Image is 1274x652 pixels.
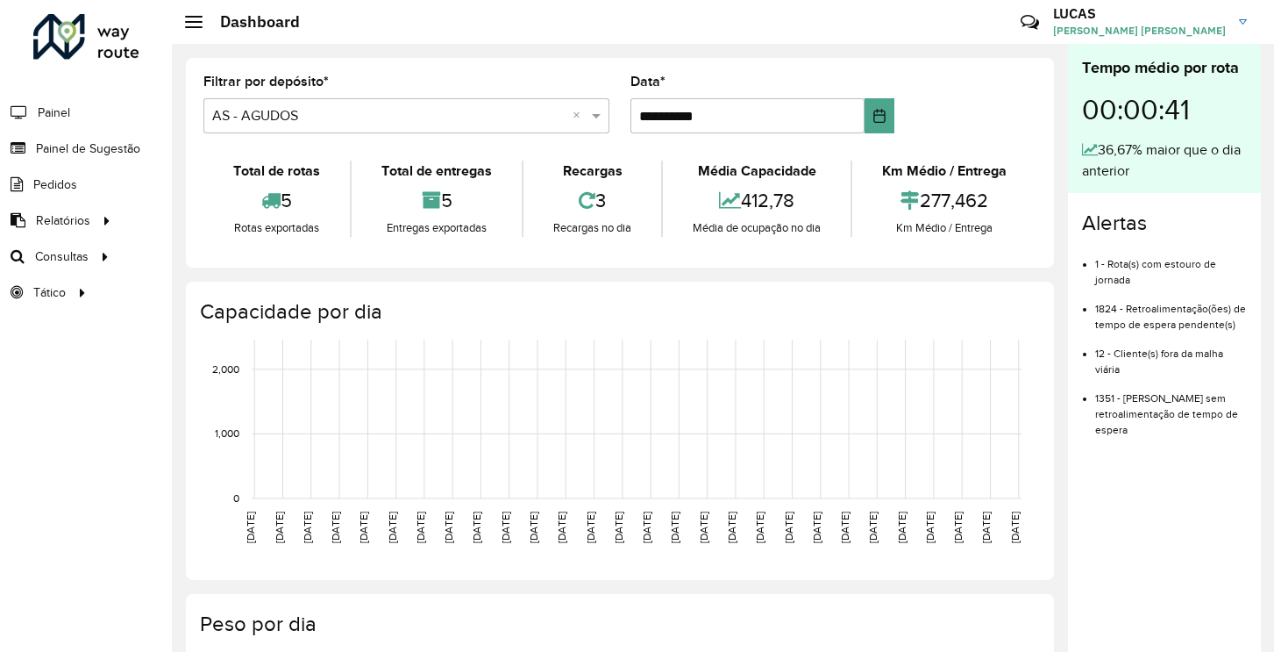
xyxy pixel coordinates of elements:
text: [DATE] [528,512,539,543]
span: Pedidos [33,176,77,194]
text: [DATE] [387,512,398,543]
div: 277,462 [857,182,1032,219]
li: 1824 - Retroalimentação(ões) de tempo de espera pendente(s) [1095,288,1247,333]
div: Recargas [528,161,657,182]
h2: Dashboard [203,12,300,32]
text: [DATE] [641,512,652,543]
li: 1351 - [PERSON_NAME] sem retroalimentação de tempo de espera [1095,377,1247,438]
span: Tático [33,283,66,302]
text: [DATE] [274,512,285,543]
text: 2,000 [212,363,239,375]
text: [DATE] [556,512,567,543]
text: [DATE] [698,512,709,543]
text: [DATE] [669,512,680,543]
text: [DATE] [783,512,794,543]
span: Painel [38,104,70,122]
span: Relatórios [36,211,90,230]
label: Filtrar por depósito [203,71,329,92]
span: Clear all [573,105,587,126]
text: 1,000 [215,428,239,440]
div: Entregas exportadas [356,219,517,237]
div: 5 [208,182,345,219]
div: 00:00:41 [1082,80,1247,140]
div: 36,67% maior que o dia anterior [1082,140,1247,182]
div: 412,78 [667,182,846,219]
text: 0 [233,492,239,504]
span: Painel de Sugestão [36,140,140,158]
div: Total de rotas [208,161,345,182]
span: [PERSON_NAME] [PERSON_NAME] [1053,23,1226,39]
text: [DATE] [613,512,624,543]
text: [DATE] [245,512,256,543]
div: Km Médio / Entrega [857,161,1032,182]
div: Km Médio / Entrega [857,219,1032,237]
text: [DATE] [500,512,511,543]
div: Tempo médio por rota [1082,56,1247,80]
text: [DATE] [896,512,907,543]
div: Recargas no dia [528,219,657,237]
text: [DATE] [443,512,454,543]
text: [DATE] [726,512,737,543]
h4: Peso por dia [200,612,1036,637]
text: [DATE] [302,512,313,543]
div: Média Capacidade [667,161,846,182]
text: [DATE] [585,512,596,543]
button: Choose Date [865,98,893,133]
h4: Capacidade por dia [200,299,1036,325]
text: [DATE] [811,512,822,543]
text: [DATE] [415,512,426,543]
text: [DATE] [867,512,879,543]
text: [DATE] [471,512,482,543]
text: [DATE] [952,512,964,543]
li: 12 - Cliente(s) fora da malha viária [1095,333,1247,377]
h4: Alertas [1082,211,1247,236]
label: Data [630,71,665,92]
div: 5 [356,182,517,219]
div: Rotas exportadas [208,219,345,237]
div: Total de entregas [356,161,517,182]
li: 1 - Rota(s) com estouro de jornada [1095,243,1247,288]
text: [DATE] [330,512,341,543]
text: [DATE] [924,512,936,543]
text: [DATE] [839,512,851,543]
span: Consultas [35,247,89,266]
h3: LUCAS [1053,5,1226,22]
div: Média de ocupação no dia [667,219,846,237]
a: Contato Rápido [1011,4,1049,41]
text: [DATE] [358,512,369,543]
text: [DATE] [980,512,992,543]
div: 3 [528,182,657,219]
text: [DATE] [754,512,765,543]
text: [DATE] [1009,512,1021,543]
